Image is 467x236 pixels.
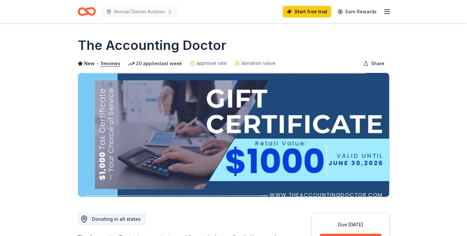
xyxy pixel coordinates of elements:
[334,6,381,18] a: Earn Rewards
[235,59,276,67] a: donation value
[283,6,331,18] a: Start free trial
[78,73,389,197] img: Image for The Accounting Doctor
[241,59,276,67] span: donation value
[78,36,226,54] h1: The Accounting Doctor
[84,60,95,67] span: New
[190,59,227,67] a: approval rate
[196,59,227,67] span: approval rate
[96,61,98,66] span: •
[78,4,96,19] a: Home
[358,57,390,70] button: Share
[371,60,384,67] span: Share
[114,8,165,16] span: Annual Dinner Auction
[100,60,120,67] button: 1reviews
[92,216,141,222] span: Donating in all states
[101,5,178,18] button: Annual Dinner Auction
[128,60,182,67] div: 20 applies last week
[320,221,382,229] div: Due [DATE]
